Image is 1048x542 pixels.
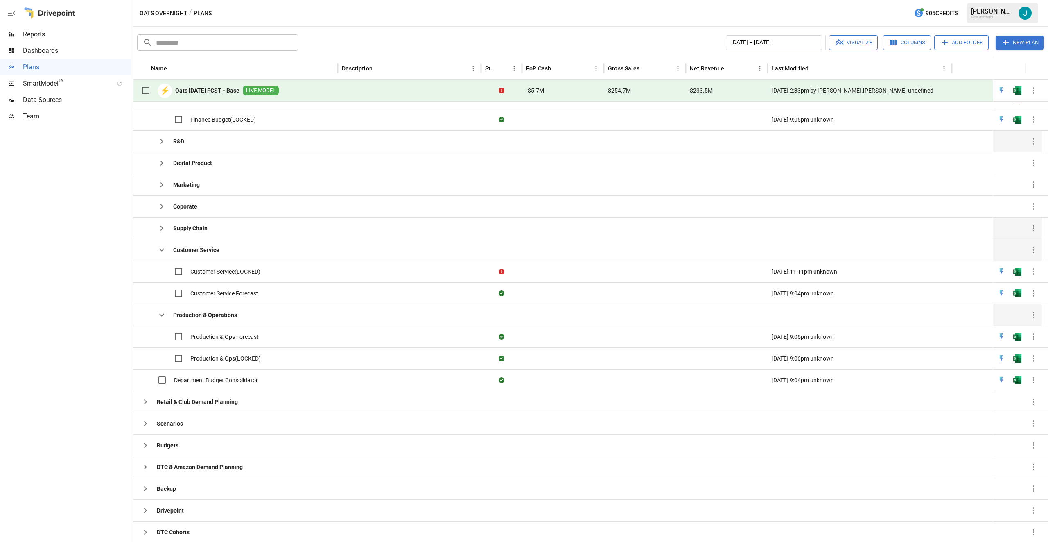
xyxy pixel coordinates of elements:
button: Visualize [829,35,878,50]
div: Open in Quick Edit [997,376,1005,384]
button: Sort [168,63,179,74]
div: / [189,8,192,18]
div: Last Modified [772,65,809,72]
button: New Plan [996,36,1044,50]
div: Open in Quick Edit [997,354,1005,363]
span: Finance Budget(LOCKED) [190,116,256,124]
b: Coporate [173,202,197,211]
button: 905Credits [910,6,962,21]
img: quick-edit-flash.b8aec18c.svg [997,268,1005,276]
button: Columns [883,35,931,50]
div: Open in Quick Edit [997,333,1005,341]
div: [DATE] 9:05pm unknown [768,109,952,130]
span: Reports [23,29,131,39]
span: Department Budget Consolidator [174,376,258,384]
button: Sort [373,63,385,74]
div: Open in Quick Edit [997,289,1005,297]
span: Production & Ops(LOCKED) [190,354,261,363]
b: Retail & Club Demand Planning [157,398,238,406]
span: $254.7M [608,86,631,95]
img: excel-icon.76473adf.svg [1013,289,1021,297]
span: $233.5M [690,86,713,95]
span: Team [23,111,131,121]
span: SmartModel [23,79,108,88]
span: Customer Service(LOCKED) [190,268,260,276]
div: [PERSON_NAME] [971,7,1014,15]
div: Status [485,65,496,72]
b: Customer Service [173,246,219,254]
span: Production & Ops Forecast [190,333,259,341]
img: excel-icon.76473adf.svg [1013,86,1021,95]
button: [DATE] – [DATE] [726,35,822,50]
img: quick-edit-flash.b8aec18c.svg [997,86,1005,95]
div: Open in Excel [1013,376,1021,384]
span: 905 Credits [926,8,958,18]
b: Supply Chain [173,224,208,232]
div: Open in Excel [1013,116,1021,124]
button: Sort [725,63,736,74]
img: excel-icon.76473adf.svg [1013,333,1021,341]
button: Net Revenue column menu [754,63,766,74]
div: [DATE] 9:06pm unknown [768,347,952,369]
div: [DATE] 11:11pm unknown [768,261,952,282]
b: Drivepoint [157,506,184,515]
span: ™ [59,77,64,88]
img: excel-icon.76473adf.svg [1013,268,1021,276]
img: quick-edit-flash.b8aec18c.svg [997,333,1005,341]
b: Production & Operations [173,311,237,319]
img: Justin VanAntwerp [1019,7,1032,20]
button: Last Modified column menu [938,63,950,74]
img: quick-edit-flash.b8aec18c.svg [997,116,1005,124]
b: DTC & Amazon Demand Planning [157,463,243,471]
div: Description [342,65,373,72]
span: Data Sources [23,95,131,105]
span: Customer Service Forecast [190,289,258,297]
b: Scenarios [157,420,183,428]
div: Open in Excel [1013,289,1021,297]
button: Add Folder [934,35,989,50]
div: ⚡ [158,84,172,98]
b: DTC Cohorts [157,528,190,536]
div: Sync complete [499,376,504,384]
div: [DATE] 9:06pm unknown [768,326,952,347]
div: Sync complete [499,289,504,297]
div: Open in Excel [1013,333,1021,341]
button: Description column menu [468,63,479,74]
b: Oats [DATE] FCST - Base [175,86,239,95]
button: Sort [640,63,652,74]
img: excel-icon.76473adf.svg [1013,116,1021,124]
div: [DATE] 2:33pm by [PERSON_NAME].[PERSON_NAME] undefined [768,80,952,102]
b: Budgets [157,441,178,449]
img: quick-edit-flash.b8aec18c.svg [997,376,1005,384]
b: Digital Product [173,159,212,167]
button: Sort [809,63,821,74]
div: Open in Quick Edit [997,116,1005,124]
button: Sort [497,63,508,74]
div: Sync complete [499,116,504,124]
button: Sort [1030,63,1042,74]
div: Error during sync. [499,268,504,276]
button: Justin VanAntwerp [1014,2,1037,25]
div: Gross Sales [608,65,639,72]
div: Sync complete [499,354,504,363]
div: Name [151,65,167,72]
div: Sync complete [499,333,504,341]
button: Sort [552,63,563,74]
b: R&D [173,137,184,145]
div: Open in Excel [1013,354,1021,363]
span: LIVE MODEL [243,87,279,95]
div: Open in Quick Edit [997,86,1005,95]
button: EoP Cash column menu [590,63,602,74]
span: -$5.7M [526,86,544,95]
img: excel-icon.76473adf.svg [1013,376,1021,384]
b: Marketing [173,181,200,189]
div: Net Revenue [690,65,724,72]
b: Backup [157,485,176,493]
div: EoP Cash [526,65,551,72]
div: [DATE] 9:04pm unknown [768,369,952,391]
div: Error during sync. [499,86,504,95]
button: Status column menu [508,63,520,74]
img: excel-icon.76473adf.svg [1013,354,1021,363]
button: Oats Overnight [140,8,187,18]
